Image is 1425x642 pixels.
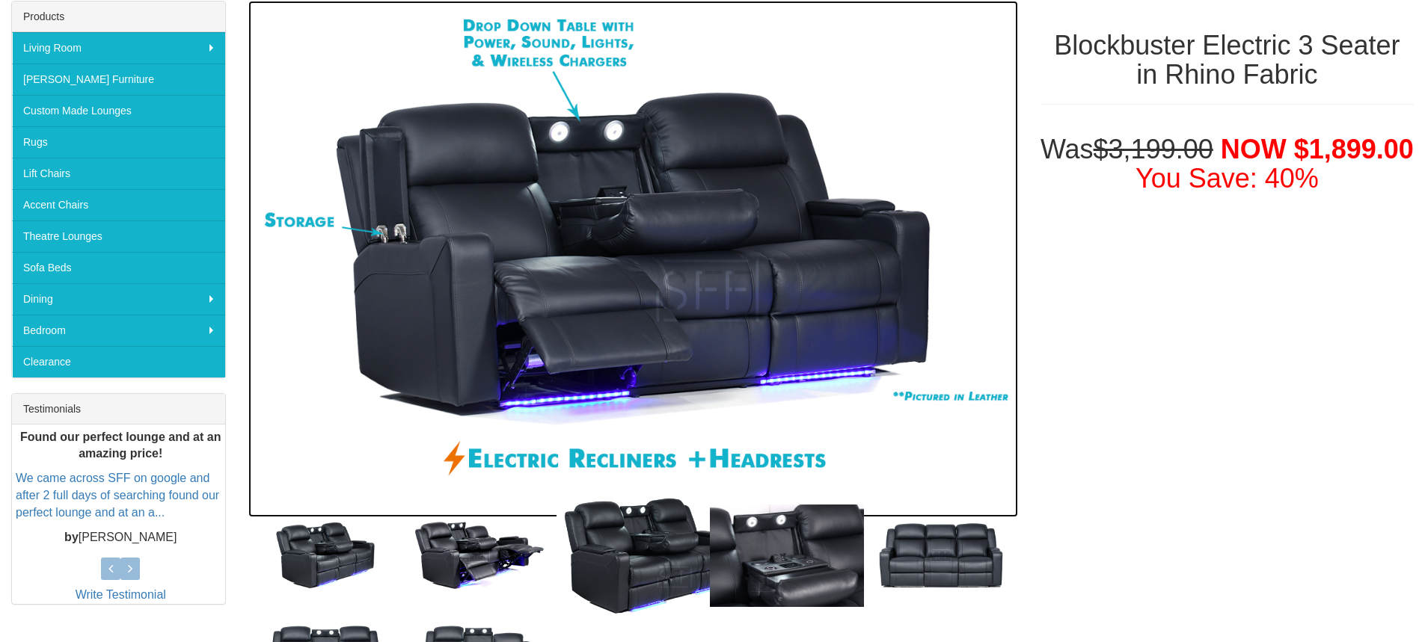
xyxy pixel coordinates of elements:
[12,189,225,220] a: Accent Chairs
[16,529,225,546] p: [PERSON_NAME]
[12,1,225,32] div: Products
[12,346,225,377] a: Clearance
[64,531,79,543] b: by
[16,472,219,519] a: We came across SFF on google and after 2 full days of searching found our perfect lounge and at a...
[20,430,221,460] b: Found our perfect lounge and at an amazing price!
[1136,163,1319,194] font: You Save: 40%
[1041,135,1414,194] h1: Was
[76,588,166,601] a: Write Testimonial
[1041,31,1414,90] h1: Blockbuster Electric 3 Seater in Rhino Fabric
[12,158,225,189] a: Lift Chairs
[12,95,225,126] a: Custom Made Lounges
[12,394,225,425] div: Testimonials
[12,32,225,64] a: Living Room
[12,252,225,283] a: Sofa Beds
[12,220,225,252] a: Theatre Lounges
[12,64,225,95] a: [PERSON_NAME] Furniture
[12,315,225,346] a: Bedroom
[12,283,225,315] a: Dining
[1221,134,1414,164] span: NOW $1,899.00
[12,126,225,158] a: Rugs
[1094,134,1213,164] del: $3,199.00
